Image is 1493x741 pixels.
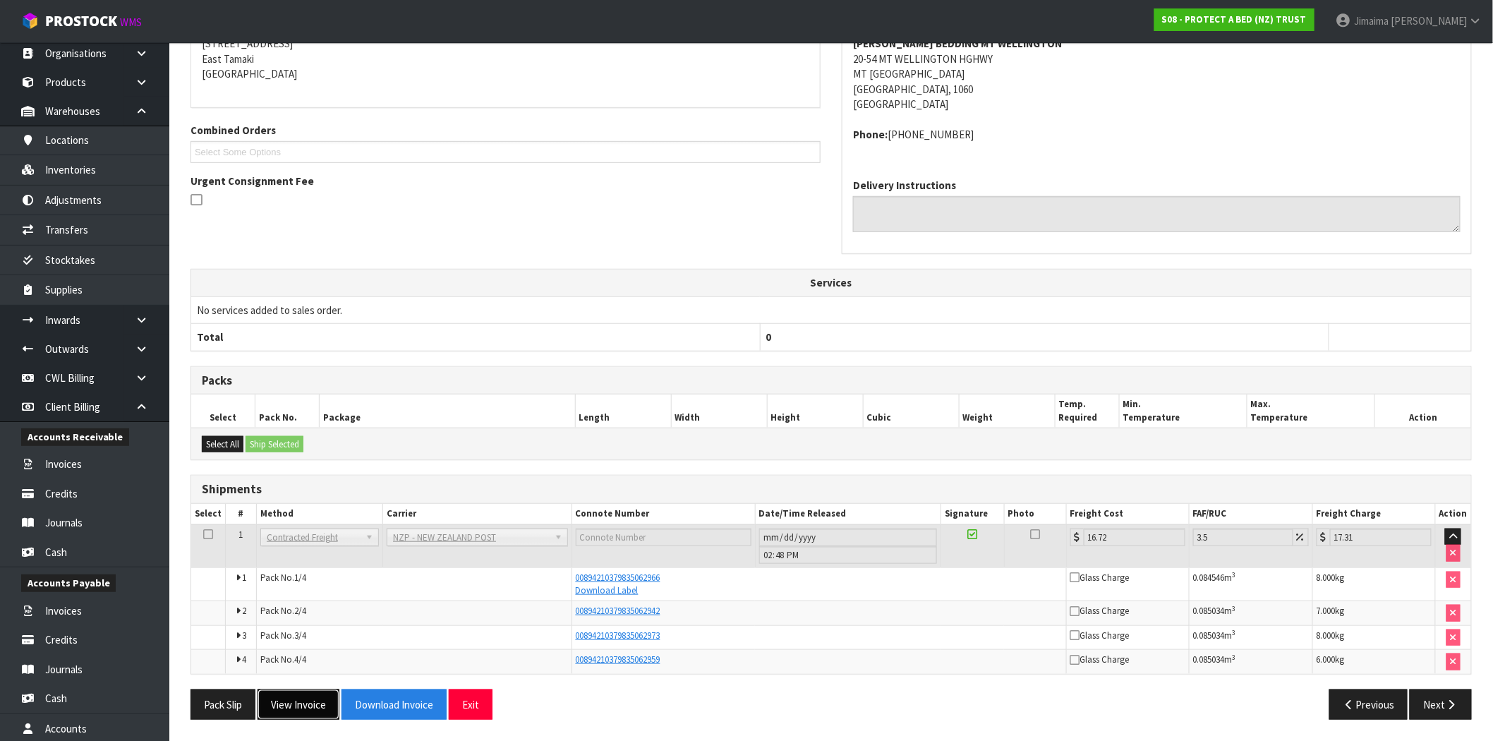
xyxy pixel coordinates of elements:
[1410,689,1472,720] button: Next
[258,689,339,720] button: View Invoice
[1162,13,1307,25] strong: S08 - PROTECT A BED (NZ) TRUST
[242,605,246,617] span: 2
[256,625,572,650] td: Pack No.
[256,650,572,674] td: Pack No.
[959,394,1055,428] th: Weight
[21,428,129,446] span: Accounts Receivable
[853,21,1461,112] address: 20-54 MT WELLINGTON HGHWY MT [GEOGRAPHIC_DATA] [GEOGRAPHIC_DATA], 1060 [GEOGRAPHIC_DATA]
[256,504,382,524] th: Method
[238,529,243,541] span: 1
[341,689,447,720] button: Download Invoice
[1312,567,1435,601] td: kg
[246,436,303,453] button: Ship Selected
[1189,625,1312,650] td: m
[1070,629,1130,641] span: Glass Charge
[1247,394,1375,428] th: Max. Temperature
[1435,504,1471,524] th: Action
[853,127,1461,142] address: [PHONE_NUMBER]
[449,689,492,720] button: Exit
[576,629,660,641] span: 00894210379835062973
[1233,604,1236,613] sup: 3
[21,12,39,30] img: cube-alt.png
[191,504,226,524] th: Select
[576,529,751,546] input: Connote Number
[1119,394,1247,428] th: Min. Temperature
[202,21,809,82] address: [STREET_ADDRESS] East Tamaki [GEOGRAPHIC_DATA]
[1189,650,1312,674] td: m
[1193,653,1225,665] span: 0.085034
[576,605,660,617] a: 00894210379835062942
[202,374,1461,387] h3: Packs
[1189,504,1312,524] th: FAF/RUC
[393,529,548,546] span: NZP - NEW ZEALAND POST
[1317,653,1336,665] span: 6.000
[671,394,767,428] th: Width
[294,629,306,641] span: 3/4
[191,123,276,138] label: Combined Orders
[1312,650,1435,674] td: kg
[1312,504,1435,524] th: Freight Charge
[1233,653,1236,662] sup: 3
[863,394,959,428] th: Cubic
[294,653,306,665] span: 4/4
[1193,629,1225,641] span: 0.085034
[191,270,1471,296] th: Services
[256,601,572,626] td: Pack No.
[576,572,660,584] a: 00894210379835062966
[267,529,360,546] span: Contracted Freight
[191,324,760,351] th: Total
[853,178,956,193] label: Delivery Instructions
[1055,394,1119,428] th: Temp. Required
[226,504,257,524] th: #
[21,574,116,592] span: Accounts Payable
[1330,529,1432,546] input: Freight Charge
[1193,605,1225,617] span: 0.085034
[1070,653,1130,665] span: Glass Charge
[242,629,246,641] span: 3
[1189,601,1312,626] td: m
[1312,625,1435,650] td: kg
[242,653,246,665] span: 4
[191,394,255,428] th: Select
[1317,605,1336,617] span: 7.000
[576,653,660,665] a: 00894210379835062959
[1084,529,1185,546] input: Freight Cost
[191,689,255,720] button: Pack Slip
[572,504,755,524] th: Connote Number
[766,330,772,344] span: 0
[767,394,863,428] th: Height
[256,567,572,601] td: Pack No.
[941,504,1005,524] th: Signature
[1193,529,1293,546] input: Freight Adjustment
[383,504,572,524] th: Carrier
[1066,504,1189,524] th: Freight Cost
[45,12,117,30] span: ProStock
[575,394,671,428] th: Length
[1004,504,1066,524] th: Photo
[1317,629,1336,641] span: 8.000
[1070,572,1130,584] span: Glass Charge
[294,605,306,617] span: 2/4
[1375,394,1471,428] th: Action
[1193,572,1225,584] span: 0.084546
[1189,567,1312,601] td: m
[319,394,575,428] th: Package
[242,572,246,584] span: 1
[1070,605,1130,617] span: Glass Charge
[191,296,1471,323] td: No services added to sales order.
[255,394,320,428] th: Pack No.
[1329,689,1408,720] button: Previous
[1154,8,1314,31] a: S08 - PROTECT A BED (NZ) TRUST
[202,483,1461,496] h3: Shipments
[1233,628,1236,637] sup: 3
[1312,601,1435,626] td: kg
[1354,14,1389,28] span: Jimaima
[755,504,941,524] th: Date/Time Released
[1233,570,1236,579] sup: 3
[853,128,888,141] strong: phone
[202,436,243,453] button: Select All
[853,37,1062,50] strong: [PERSON_NAME] BEDDING MT WELLINGTON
